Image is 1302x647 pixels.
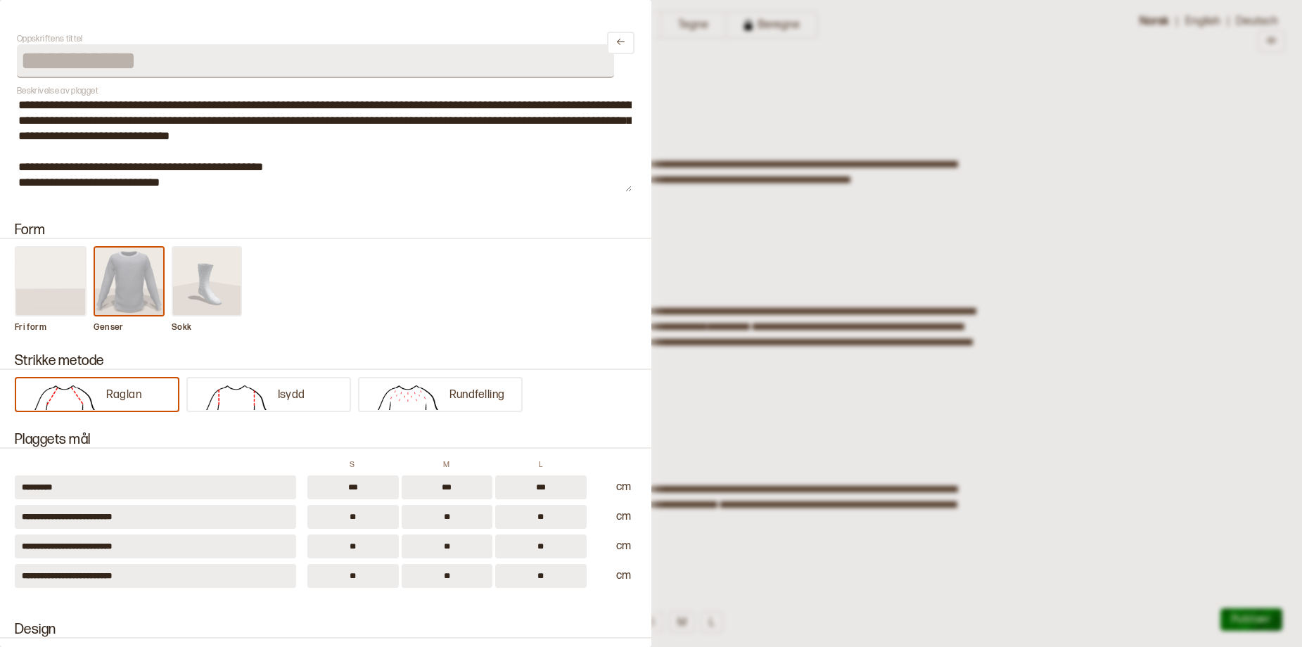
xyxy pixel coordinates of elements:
button: Isydd [186,377,351,412]
p: Rundfelling [449,388,505,403]
p: Isydd [278,388,305,403]
button: Rundfelling [358,377,523,412]
svg: Lukk [615,37,626,47]
button: Lukk [607,32,634,54]
p: Raglan [106,388,142,403]
p: M [433,460,459,470]
img: form [173,248,241,315]
p: Genser [94,322,165,333]
img: knit_method [23,382,106,410]
p: S [339,460,364,470]
button: Raglan [15,377,179,412]
img: knit_method [195,382,278,410]
img: knit_method [366,382,449,410]
img: form [16,248,85,315]
p: L [528,460,553,470]
img: form [95,248,164,315]
p: Sokk [172,322,242,333]
p: Fri form [15,322,87,333]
